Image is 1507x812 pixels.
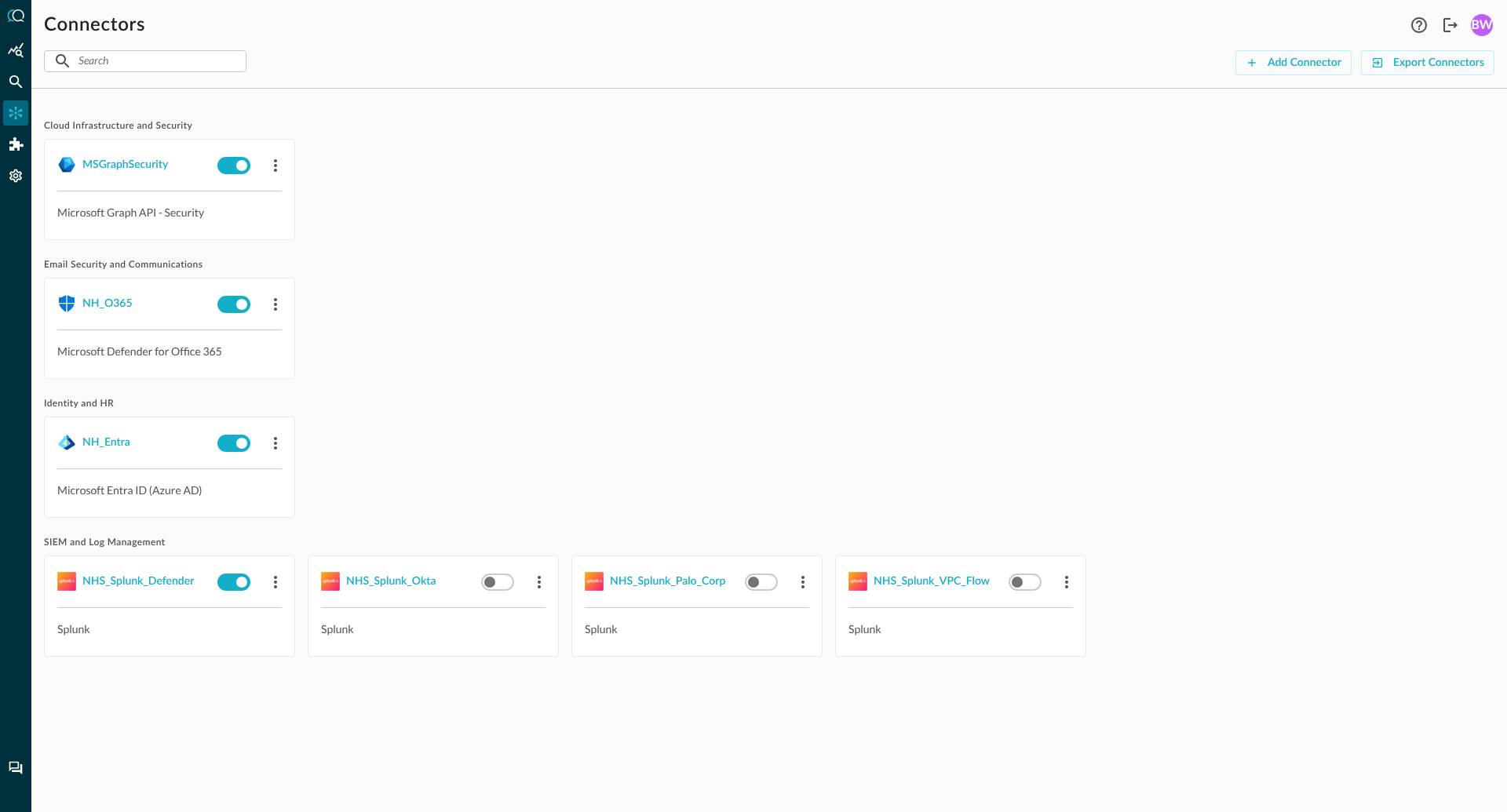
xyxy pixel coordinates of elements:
[57,343,282,359] p: Microsoft Defender for Office 365
[3,38,28,63] div: Summary Insights
[610,572,725,592] div: NHS_Splunk_Palo_Corp
[1438,13,1463,38] button: Logout
[44,120,1494,133] span: Cloud Infrastructure and Security
[874,569,990,594] button: NHS_Splunk_VPC_Flow
[57,155,76,174] img: MicrosoftGraph.svg
[4,132,29,157] div: Addons
[346,569,436,594] button: NHS_Splunk_Okta
[44,13,145,38] h1: Connectors
[3,163,28,188] div: Settings
[585,621,809,637] p: Splunk
[82,155,168,175] div: MSGraphSecurity
[610,569,725,594] button: NHS_Splunk_Palo_Corp
[1471,14,1493,36] div: BW
[3,69,28,94] div: Federated Search
[82,291,133,316] button: NH_O365
[1407,13,1432,38] button: Help
[44,259,1494,271] span: Email Security and Communications
[82,294,133,314] div: NH_O365
[3,756,28,781] div: Chat
[44,537,1494,549] span: SIEM and Log Management
[82,430,130,455] button: NH_Entra
[848,572,867,591] img: Splunk.svg
[57,294,76,313] img: MicrosoftDefenderForOffice365.svg
[57,482,282,498] p: Microsoft Entra ID (Azure AD)
[57,204,282,220] p: Microsoft Graph API - Security
[3,100,28,126] div: Connectors
[346,572,436,592] div: NHS_Splunk_Okta
[1393,53,1484,73] div: Export Connectors
[82,433,130,453] div: NH_Entra
[321,572,340,591] img: Splunk.svg
[848,621,1073,637] p: Splunk
[321,621,546,637] p: Splunk
[1235,50,1352,75] button: Add Connector
[1268,53,1341,73] div: Add Connector
[1361,50,1494,75] button: Export Connectors
[82,572,194,592] div: NHS_Splunk_Defender
[585,572,604,591] img: Splunk.svg
[78,46,210,75] input: Search
[57,433,76,452] img: MicrosoftEntra.svg
[874,572,990,592] div: NHS_Splunk_VPC_Flow
[82,569,194,594] button: NHS_Splunk_Defender
[82,152,168,177] button: MSGraphSecurity
[44,398,1494,410] span: Identity and HR
[57,572,76,591] img: Splunk.svg
[57,621,282,637] p: Splunk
